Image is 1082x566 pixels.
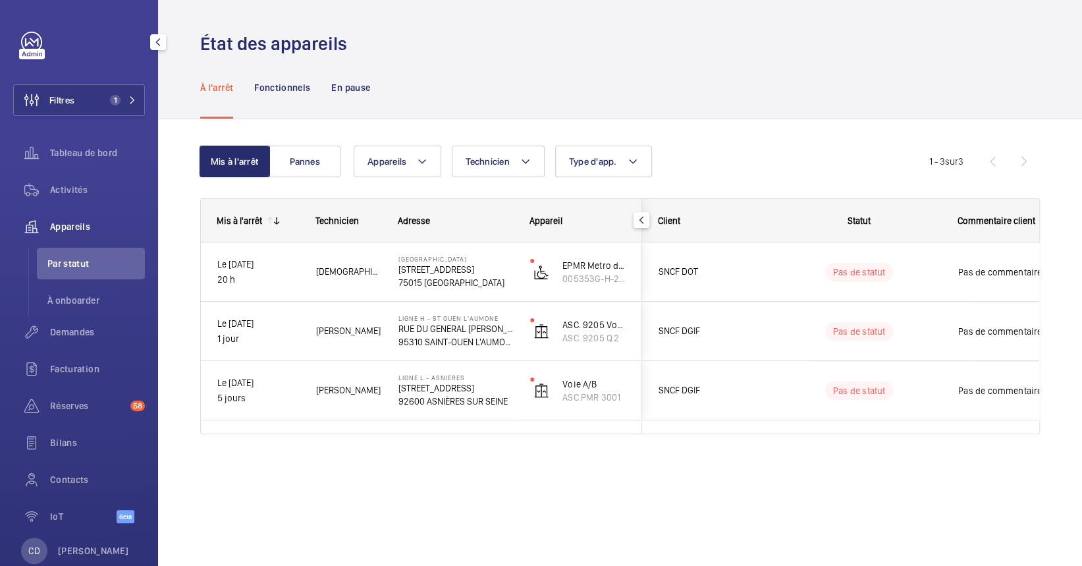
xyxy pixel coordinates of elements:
div: Appareil [529,215,626,226]
p: CD [28,544,40,557]
p: Ligne L - ASNIERES [398,374,513,382]
span: Tableau de bord [50,146,145,159]
span: 58 [130,401,145,411]
p: [GEOGRAPHIC_DATA] [398,255,513,263]
p: [STREET_ADDRESS] [398,382,513,395]
span: Réserves [50,399,125,412]
button: Technicien [452,146,545,177]
p: Pas de statut [833,384,885,397]
img: elevator.svg [533,324,549,339]
p: 92600 ASNIÈRES SUR SEINE [398,395,513,408]
span: Type d'app. [569,156,617,167]
span: [PERSON_NAME] [316,324,381,339]
div: Press SPACE to select this row. [201,242,642,302]
span: Facturation [50,362,145,376]
p: Voie A/B [562,378,626,391]
button: Appareils [354,146,441,177]
img: platform_lift.svg [533,264,549,280]
span: Bilans [50,436,145,449]
p: 1 jour [217,331,299,347]
p: En pause [331,81,370,94]
img: elevator.svg [533,383,549,399]
p: Le [DATE] [217,316,299,331]
p: [PERSON_NAME] [58,544,129,557]
span: IoT [50,510,117,523]
span: Technicien [315,215,359,226]
h1: État des appareils [200,32,355,56]
span: Appareils [367,156,406,167]
button: Filtres1 [13,84,145,116]
p: À l'arrêt [200,81,233,94]
div: Mis à l'arrêt [217,215,262,226]
span: 1 [110,95,121,105]
p: 95310 SAINT-OUEN L'AUMONE [398,335,513,349]
span: Contacts [50,473,145,486]
p: Pas de statut [833,325,885,338]
span: 1 - 3 3 [929,157,963,166]
span: [PERSON_NAME] [316,383,381,398]
span: Activités [50,183,145,196]
span: [DEMOGRAPHIC_DATA][PERSON_NAME] [316,264,381,279]
span: SNCF DGIF [659,324,760,339]
p: Ligne H - ST OUEN L'AUMONE [398,314,513,322]
p: 20 h [217,272,299,287]
span: Statut [848,215,871,226]
span: Adresse [398,215,430,226]
span: sur [945,156,958,167]
span: SNCF DOT [659,264,760,279]
span: Commentaire client [958,215,1035,226]
p: Fonctionnels [254,81,310,94]
span: Filtres [49,94,74,107]
p: ASC.PMR 3001 [562,391,626,404]
button: Mis à l'arrêt [199,146,270,177]
span: Client [658,215,680,226]
p: EPMR Metro droit [562,259,626,272]
span: Technicien [466,156,510,167]
span: Appareils [50,220,145,233]
p: RUE DU GENERAL [PERSON_NAME] [398,322,513,335]
p: Le [DATE] [217,376,299,391]
span: Par statut [47,257,145,270]
p: 5 jours [217,391,299,406]
button: Type d'app. [555,146,652,177]
p: Pas de statut [833,266,885,279]
p: Le [DATE] [217,257,299,272]
p: ASC. 9205 Voie 1/2 [562,318,626,331]
p: ASC. 9205 Q.2 [562,331,626,345]
span: SNCF DGIF [659,383,760,398]
span: À onboarder [47,294,145,307]
p: 005353G-H-2-20-0-38 [562,272,626,285]
p: 75015 [GEOGRAPHIC_DATA] [398,276,513,289]
p: [STREET_ADDRESS] [398,263,513,276]
button: Pannes [269,146,340,177]
span: Beta [117,510,134,523]
span: Demandes [50,325,145,339]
